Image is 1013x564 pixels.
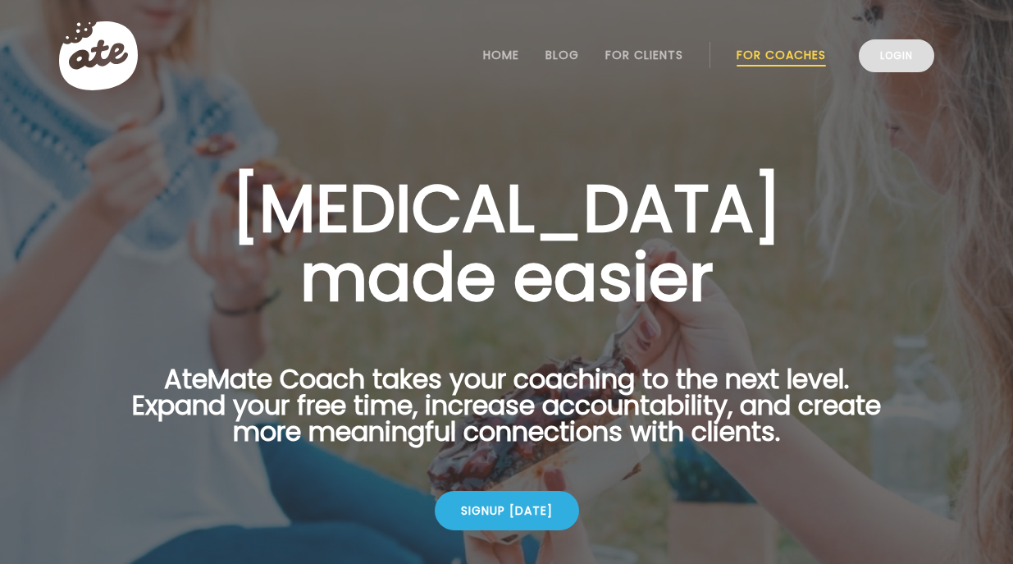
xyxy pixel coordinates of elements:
a: For Clients [605,48,683,62]
a: Login [859,39,934,72]
div: Signup [DATE] [435,491,579,530]
a: Home [483,48,519,62]
a: For Coaches [737,48,826,62]
a: Blog [545,48,579,62]
h1: [MEDICAL_DATA] made easier [107,174,907,312]
p: AteMate Coach takes your coaching to the next level. Expand your free time, increase accountabili... [107,366,907,465]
